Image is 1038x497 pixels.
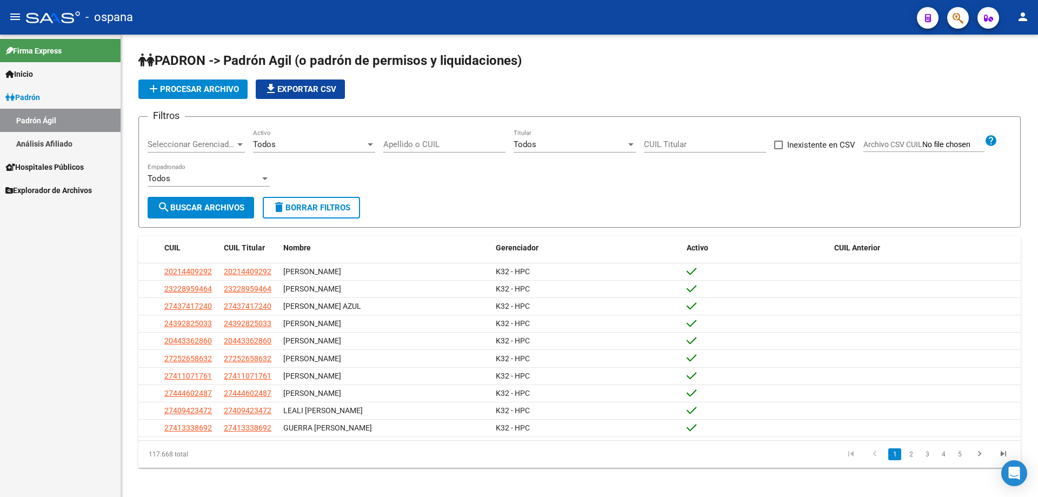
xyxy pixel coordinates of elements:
span: Todos [514,140,536,149]
button: Buscar Archivos [148,197,254,218]
span: Padrón [5,91,40,103]
datatable-header-cell: CUIL [160,236,219,260]
a: 3 [921,448,934,460]
a: go to previous page [864,448,885,460]
a: 1 [888,448,901,460]
li: page 1 [887,445,903,463]
span: Gerenciador [496,243,538,252]
a: go to next page [969,448,990,460]
span: 24392825033 [164,319,212,328]
button: Exportar CSV [256,79,345,99]
span: K32 - HPC [496,302,530,310]
span: 27411071761 [224,372,271,380]
span: CUIL Anterior [834,243,880,252]
span: K32 - HPC [496,267,530,276]
span: Exportar CSV [264,84,336,94]
datatable-header-cell: Nombre [279,236,491,260]
div: 117.668 total [138,441,313,468]
span: [PERSON_NAME] [283,284,341,293]
mat-icon: person [1016,10,1029,23]
span: 20443362860 [224,336,271,345]
span: PADRON -> Padrón Agil (o padrón de permisos y liquidaciones) [138,53,522,68]
span: 23228959464 [164,284,212,293]
span: Procesar archivo [147,84,239,94]
span: 27252658632 [224,354,271,363]
span: Firma Express [5,45,62,57]
datatable-header-cell: Activo [682,236,830,260]
span: 27444602487 [164,389,212,397]
span: Buscar Archivos [157,203,244,213]
span: K32 - HPC [496,354,530,363]
span: Explorador de Archivos [5,184,92,196]
span: [PERSON_NAME] [283,319,341,328]
span: CUIL Titular [224,243,265,252]
span: Archivo CSV CUIL [863,140,922,149]
span: K32 - HPC [496,319,530,328]
mat-icon: delete [272,201,285,214]
datatable-header-cell: Gerenciador [491,236,682,260]
span: Activo [687,243,708,252]
button: Procesar archivo [138,79,248,99]
li: page 3 [919,445,935,463]
span: [PERSON_NAME] [283,354,341,363]
span: K32 - HPC [496,284,530,293]
li: page 2 [903,445,919,463]
mat-icon: help [984,134,997,147]
span: K32 - HPC [496,423,530,432]
span: Hospitales Públicos [5,161,84,173]
span: CUIL [164,243,181,252]
span: GUERRA [PERSON_NAME] [283,423,372,432]
a: go to last page [993,448,1014,460]
a: go to first page [841,448,861,460]
span: Seleccionar Gerenciador [148,140,235,149]
span: 27413338692 [224,423,271,432]
span: K32 - HPC [496,389,530,397]
mat-icon: add [147,82,160,95]
span: 20443362860 [164,336,212,345]
input: Archivo CSV CUIL [922,140,984,150]
a: 4 [937,448,950,460]
span: 20214409292 [164,267,212,276]
span: 27252658632 [164,354,212,363]
span: Nombre [283,243,311,252]
span: 27409423472 [224,406,271,415]
button: Borrar Filtros [263,197,360,218]
span: [PERSON_NAME] AZUL [283,302,361,310]
span: [PERSON_NAME] [283,267,341,276]
span: 27413338692 [164,423,212,432]
li: page 5 [951,445,968,463]
span: 20214409292 [224,267,271,276]
datatable-header-cell: CUIL Titular [219,236,279,260]
mat-icon: search [157,201,170,214]
datatable-header-cell: CUIL Anterior [830,236,1021,260]
span: Inicio [5,68,33,80]
span: LEALI [PERSON_NAME] [283,406,363,415]
span: 23228959464 [224,284,271,293]
span: Todos [253,140,276,149]
a: 5 [953,448,966,460]
span: [PERSON_NAME] [283,372,341,380]
span: Todos [148,174,170,183]
div: Open Intercom Messenger [1001,460,1027,486]
span: Inexistente en CSV [787,138,855,151]
span: [PERSON_NAME] [283,336,341,345]
span: K32 - HPC [496,372,530,380]
span: K32 - HPC [496,336,530,345]
li: page 4 [935,445,951,463]
mat-icon: file_download [264,82,277,95]
span: 27444602487 [224,389,271,397]
span: 27437417240 [164,302,212,310]
a: 2 [904,448,917,460]
span: K32 - HPC [496,406,530,415]
span: 24392825033 [224,319,271,328]
span: 27437417240 [224,302,271,310]
h3: Filtros [148,108,185,123]
span: 27411071761 [164,372,212,380]
span: Borrar Filtros [272,203,350,213]
span: - ospana [85,5,133,29]
mat-icon: menu [9,10,22,23]
span: [PERSON_NAME] [283,389,341,397]
span: 27409423472 [164,406,212,415]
